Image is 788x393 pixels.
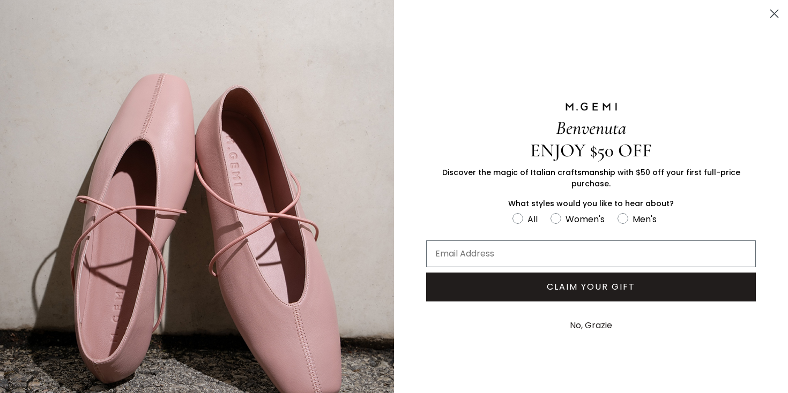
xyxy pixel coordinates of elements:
[426,240,756,267] input: Email Address
[527,213,538,226] div: All
[508,198,674,209] span: What styles would you like to hear about?
[633,213,657,226] div: Men's
[442,167,740,189] span: Discover the magic of Italian craftsmanship with $50 off your first full-price purchase.
[564,312,618,339] button: No, Grazie
[426,273,756,301] button: CLAIM YOUR GIFT
[564,102,618,111] img: M.GEMI
[566,213,605,226] div: Women's
[556,117,626,139] span: Benvenuta
[765,4,784,23] button: Close dialog
[530,139,652,162] span: ENJOY $50 OFF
